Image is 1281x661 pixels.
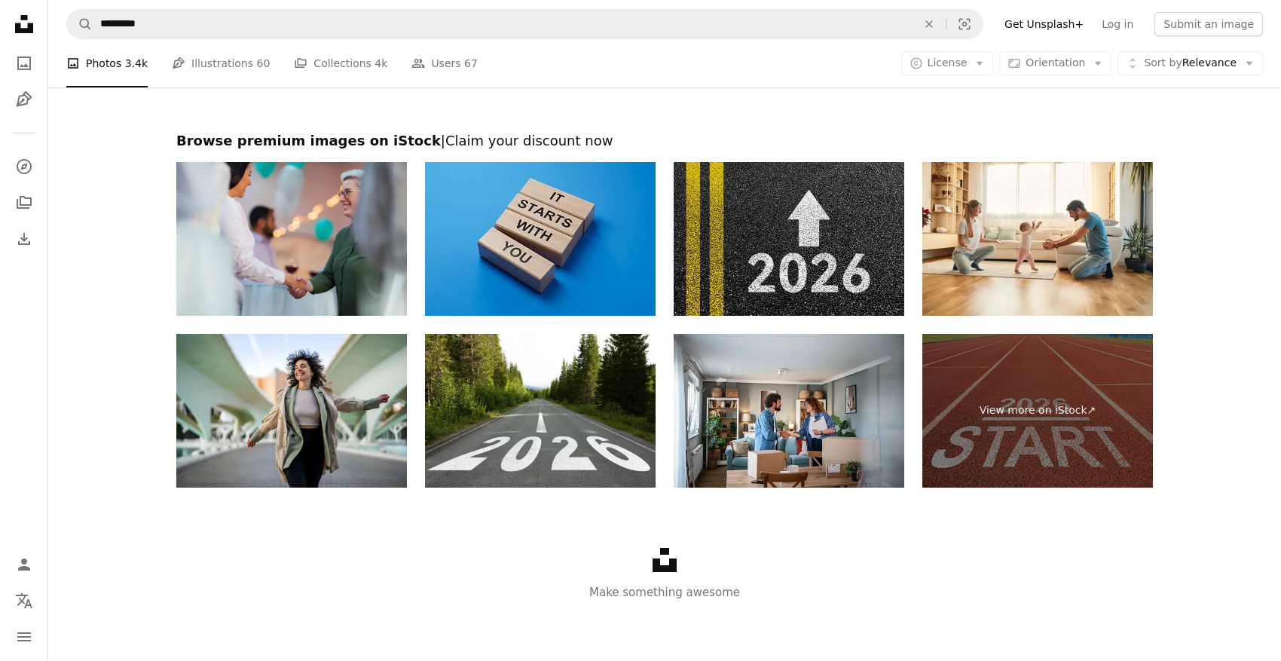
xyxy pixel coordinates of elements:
a: Download History [9,224,39,254]
button: Sort byRelevance [1117,51,1263,75]
button: License [901,51,994,75]
a: Photos [9,48,39,78]
a: Users 67 [411,39,478,87]
img: It starts with you symbol. wooden blocks with words It starts with you.Business and It starts wit... [425,162,656,316]
a: Log in [1093,12,1142,36]
a: Collections [9,188,39,218]
a: Explore [9,151,39,182]
a: Illustrations [9,84,39,115]
span: 60 [257,55,271,72]
img: First steps of our baby [922,162,1153,316]
span: Orientation [1026,57,1085,69]
button: Visual search [946,10,983,38]
a: Collections 4k [294,39,387,87]
a: View more on iStock↗ [922,334,1153,488]
button: Submit an image [1154,12,1263,36]
p: Make something awesome [48,583,1281,601]
span: Sort by [1144,57,1182,69]
button: Orientation [999,51,1111,75]
form: Find visuals sitewide [66,9,983,39]
a: Illustrations 60 [172,39,270,87]
img: Man shaking hands with a deliverywoman inside his new apartment [674,334,904,488]
span: 4k [375,55,387,72]
img: Young woman hand shake with woman agreement success congratulations meeting at reception party ne... [176,162,407,316]
img: New year number 2026 with white arrow on asphalt road [674,162,904,316]
button: Menu [9,622,39,652]
span: Relevance [1144,56,1237,71]
span: | Claim your discount now [441,133,613,148]
img: Woman jumping high after successful job interview [176,334,407,488]
a: Get Unsplash+ [995,12,1093,36]
span: 67 [464,55,478,72]
a: Home — Unsplash [9,9,39,42]
button: Search Unsplash [67,10,93,38]
button: Clear [913,10,946,38]
h2: Browse premium images on iStock [176,132,1153,150]
a: Log in / Sign up [9,549,39,580]
button: Language [9,586,39,616]
span: License [928,57,968,69]
img: Summer asphalt straight road with new year numbers 2026. New Year concept to start a new business... [425,334,656,488]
